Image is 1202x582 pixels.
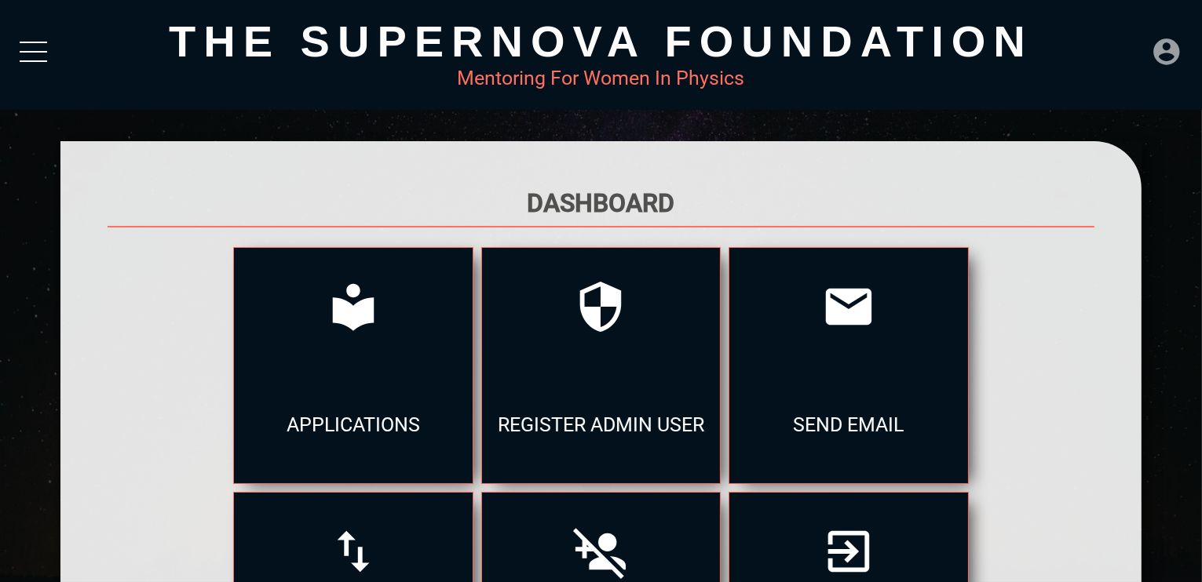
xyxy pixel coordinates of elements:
[60,67,1142,89] div: Mentoring For Women In Physics
[108,188,1095,218] h1: Dashboard
[482,366,720,483] div: register admin user
[729,366,967,483] div: send email
[234,366,472,483] div: applications
[60,16,1142,67] div: The Supernova Foundation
